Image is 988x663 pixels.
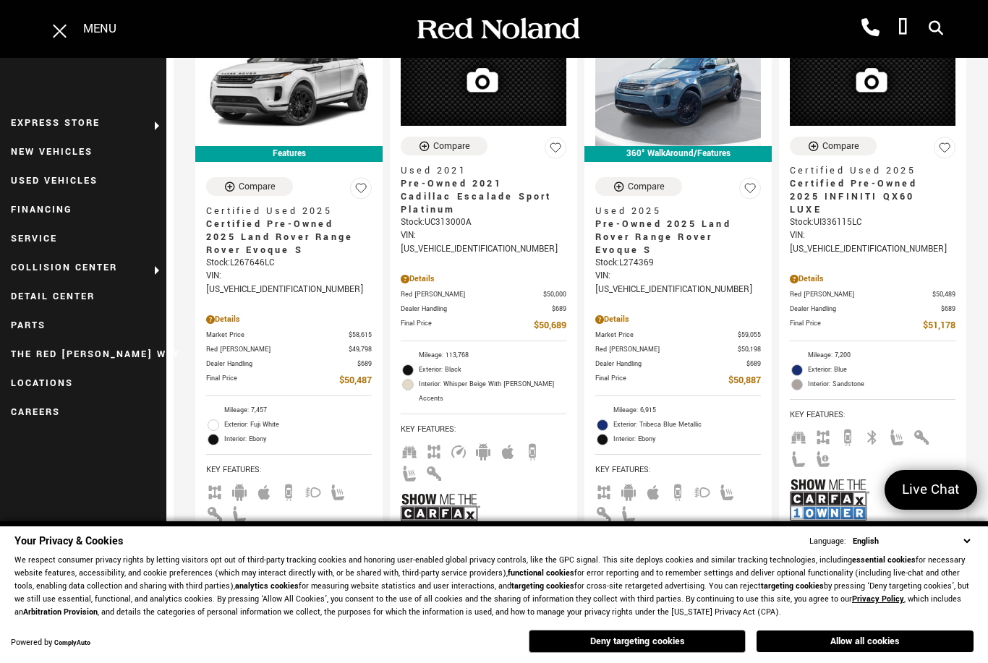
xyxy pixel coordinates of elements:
span: $50,887 [728,373,761,388]
a: Red [PERSON_NAME] $50,000 [401,289,566,300]
span: Exterior: Fuji White [224,418,372,432]
span: Fog Lights [305,485,322,496]
a: Certified Used 2025Certified Pre-Owned 2025 Land Rover Range Rover Evoque S [206,205,372,257]
span: Final Price [206,373,339,388]
span: Certified Used 2025 [790,164,945,177]
a: Dealer Handling $689 [206,359,372,369]
span: Key Features : [595,462,761,478]
span: Final Price [595,373,728,388]
span: Bluetooth [864,430,881,441]
a: Dealer Handling $689 [790,304,955,315]
a: Final Price $50,487 [206,373,372,388]
div: VIN: [US_VEHICLE_IDENTIFICATION_NUMBER] [595,270,761,296]
span: $689 [357,359,372,369]
span: Memory Seats [814,452,832,463]
span: $49,798 [349,344,372,355]
span: $58,615 [349,330,372,341]
span: AWD [814,430,832,441]
span: Key Features : [206,462,372,478]
span: Exterior: Tribeca Blue Metallic [613,418,761,432]
span: Key Features : [790,407,955,423]
div: Pricing Details - Pre-Owned 2021 Cadillac Escalade Sport Platinum With Navigation & 4WD [401,273,566,286]
span: Leather Seats [231,507,248,518]
span: Market Price [206,330,349,341]
a: Live Chat [885,470,977,510]
button: Save Vehicle [545,137,566,165]
span: Backup Camera [669,485,686,496]
div: Compare [433,140,470,153]
strong: functional cookies [508,568,574,578]
span: Keyless Entry [206,507,223,518]
span: Android Auto [474,445,492,455]
img: Show Me the CARFAX 1-Owner Badge [401,488,480,541]
span: Certified Pre-Owned 2025 INFINITI QX60 LUXE [790,177,945,216]
span: $59,055 [738,330,761,341]
span: Leather Seats [620,507,637,518]
span: Third Row Seats [790,430,807,441]
button: Compare Vehicle [401,137,487,155]
span: $50,689 [534,318,566,333]
a: Used 2021Pre-Owned 2021 Cadillac Escalade Sport Platinum [401,164,566,216]
span: Exterior: Blue [808,363,955,377]
span: Android Auto [620,485,637,496]
span: Used 2021 [401,164,555,177]
button: Save Vehicle [350,177,372,205]
a: Red [PERSON_NAME] $50,489 [790,289,955,300]
span: Dealer Handling [595,359,746,369]
span: Exterior: Black [419,363,566,377]
span: Live Chat [895,480,967,500]
span: Pre-Owned 2025 Land Rover Range Rover Evoque S [595,218,750,257]
div: VIN: [US_VEHICLE_IDENTIFICATION_NUMBER] [206,270,372,296]
span: Apple Car-Play [499,445,516,455]
span: Final Price [790,318,923,333]
span: Android Auto [231,485,248,496]
span: Apple Car-Play [644,485,662,496]
div: Powered by [11,638,90,648]
button: Compare Vehicle [790,137,877,155]
a: ComplyAuto [54,638,90,648]
strong: essential cookies [852,555,916,565]
span: Keyless Entry [425,466,443,477]
a: Used 2025Pre-Owned 2025 Land Rover Range Rover Evoque S [595,205,761,257]
span: Interior: Ebony [613,432,761,447]
span: Keyless Entry [913,430,930,441]
span: Heated Seats [718,485,736,496]
span: Key Features : [401,422,566,437]
span: $50,487 [339,373,372,388]
span: $689 [746,359,761,369]
button: Save Vehicle [739,177,761,205]
span: $50,000 [543,289,566,300]
span: Adaptive Cruise Control [450,445,467,455]
span: Third Row Seats [401,445,418,455]
li: Mileage: 113,768 [401,348,566,363]
a: Market Price $58,615 [206,330,372,341]
span: Fog Lights [694,485,711,496]
img: 2025 Land Rover Range Rover Evoque S [206,22,372,146]
span: Certified Used 2025 [206,205,361,218]
div: 360° WalkAround/Features [584,146,772,162]
div: Stock : UC313000A [401,216,566,229]
div: Language: [809,537,846,546]
span: Backup Camera [839,430,856,441]
span: Market Price [595,330,738,341]
button: Compare Vehicle [206,177,293,196]
span: $50,489 [932,289,955,300]
span: Backup Camera [524,445,541,455]
strong: targeting cookies [511,581,574,591]
span: Heated Seats [888,430,906,441]
span: Red [PERSON_NAME] [790,289,932,300]
button: Compare Vehicle [595,177,682,196]
a: Market Price $59,055 [595,330,761,341]
div: Pricing Details - Certified Pre-Owned 2025 Land Rover Range Rover Evoque S With Navigation & AWD [206,313,372,326]
span: Heated Seats [401,466,418,477]
span: Interior: Ebony [224,432,372,447]
span: Apple Car-Play [255,485,273,496]
div: Stock : L267646LC [206,257,372,270]
div: Features [195,146,383,162]
span: Dealer Handling [790,304,941,315]
button: Allow all cookies [757,630,974,652]
img: Show Me the CARFAX 1-Owner Badge [790,474,869,526]
div: Compare [822,140,859,153]
a: Final Price $50,689 [401,318,566,333]
span: Keyless Entry [595,507,613,518]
